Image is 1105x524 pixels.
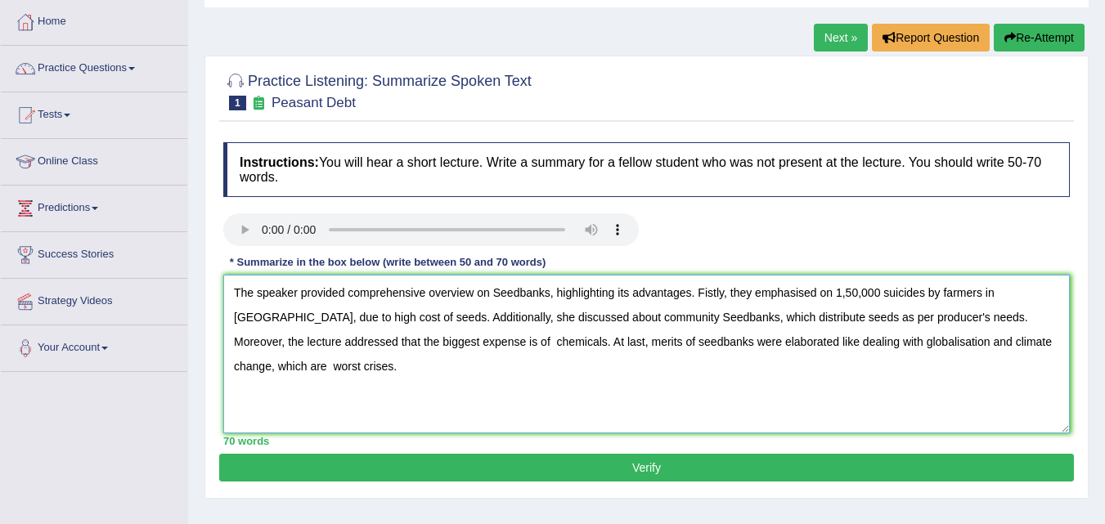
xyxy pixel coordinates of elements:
[219,454,1074,481] button: Verify
[1,325,187,366] a: Your Account
[1,46,187,87] a: Practice Questions
[240,155,319,169] b: Instructions:
[229,96,246,110] span: 1
[223,69,532,110] h2: Practice Listening: Summarize Spoken Text
[223,433,1070,449] div: 70 words
[1,139,187,180] a: Online Class
[272,95,356,110] small: Peasant Debt
[1,232,187,273] a: Success Stories
[223,142,1070,197] h4: You will hear a short lecture. Write a summary for a fellow student who was not present at the le...
[994,24,1085,52] button: Re-Attempt
[1,186,187,226] a: Predictions
[250,96,267,111] small: Exam occurring question
[1,279,187,320] a: Strategy Videos
[223,254,552,270] div: * Summarize in the box below (write between 50 and 70 words)
[814,24,868,52] a: Next »
[872,24,990,52] button: Report Question
[1,92,187,133] a: Tests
